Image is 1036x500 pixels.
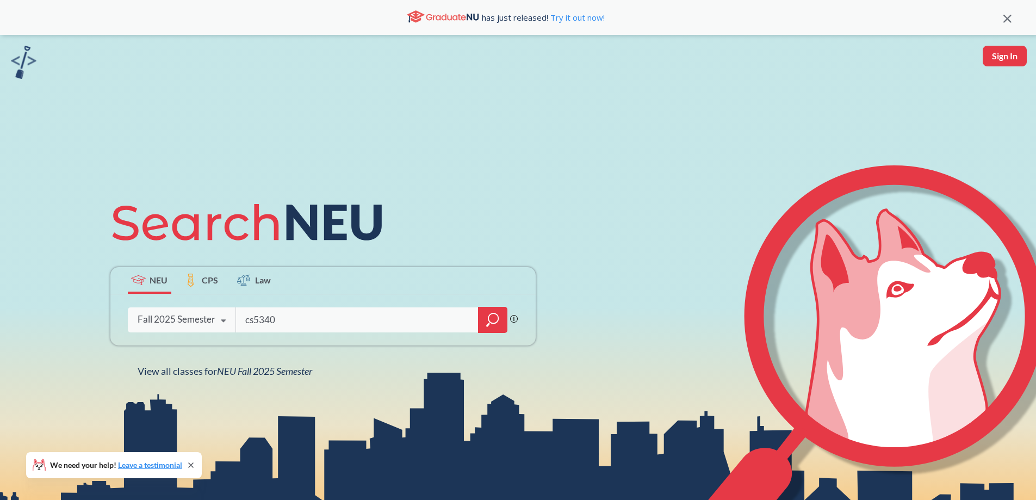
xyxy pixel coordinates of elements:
div: magnifying glass [478,307,507,333]
span: View all classes for [138,365,312,377]
svg: magnifying glass [486,312,499,328]
span: Law [255,274,271,286]
span: We need your help! [50,461,182,469]
span: NEU Fall 2025 Semester [217,365,312,377]
div: Fall 2025 Semester [138,313,215,325]
a: sandbox logo [11,46,36,82]
input: Class, professor, course number, "phrase" [244,308,470,331]
span: CPS [202,274,218,286]
span: NEU [150,274,168,286]
button: Sign In [983,46,1027,66]
img: sandbox logo [11,46,36,79]
a: Try it out now! [548,12,605,23]
a: Leave a testimonial [118,460,182,470]
span: has just released! [482,11,605,23]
